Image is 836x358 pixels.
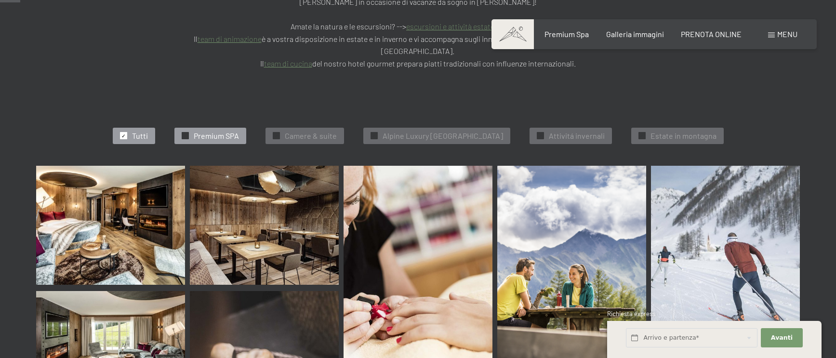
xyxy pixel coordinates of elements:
[198,34,262,43] a: team di animazione
[681,29,742,39] a: PRENOTA ONLINE
[606,29,664,39] a: Galleria immagini
[406,22,494,31] a: escursioni e attività estate
[274,133,278,139] span: ✓
[264,59,312,68] a: team di cucina
[190,166,339,285] img: [Translate to Italienisch:]
[538,133,542,139] span: ✓
[285,131,337,141] span: Camere & suite
[121,133,125,139] span: ✓
[651,166,800,352] img: Immagini
[132,131,148,141] span: Tutti
[383,131,503,141] span: Alpine Luxury [GEOGRAPHIC_DATA]
[761,328,802,348] button: Avanti
[183,133,187,139] span: ✓
[36,166,185,285] img: Immagini
[549,131,605,141] span: Attivitá invernali
[771,333,793,342] span: Avanti
[607,310,655,318] span: Richiesta express
[544,29,589,39] a: Premium Spa
[640,133,644,139] span: ✓
[650,131,717,141] span: Estate in montagna
[194,131,239,141] span: Premium SPA
[372,133,376,139] span: ✓
[777,29,797,39] span: Menu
